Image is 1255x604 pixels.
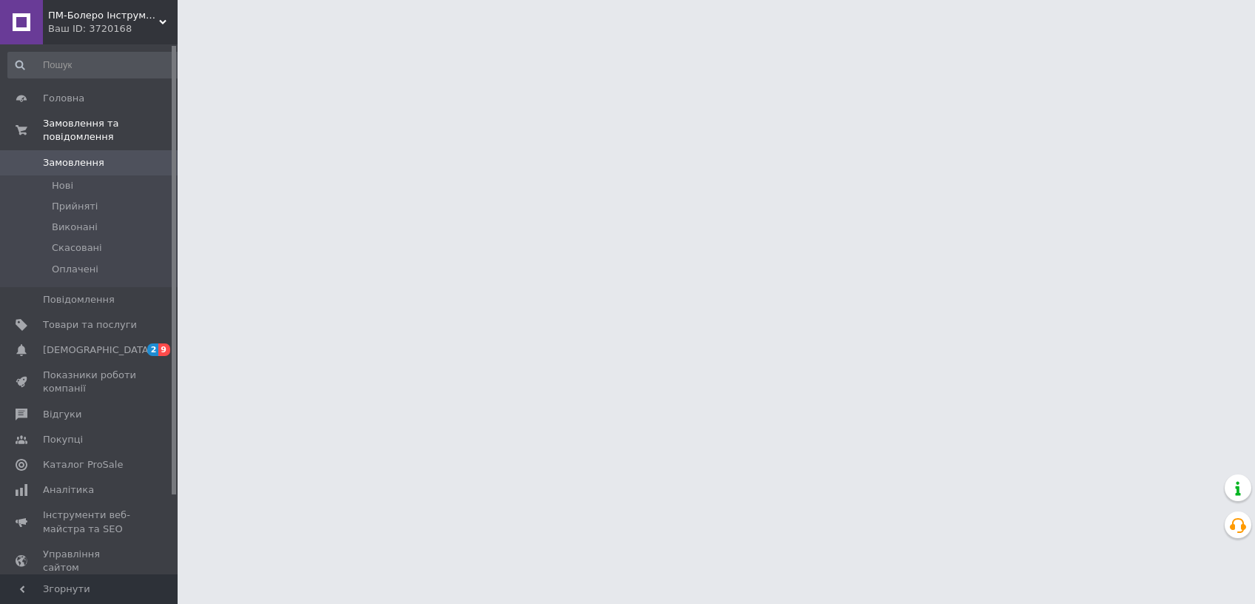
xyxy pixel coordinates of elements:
[48,9,159,22] span: ПМ-Болеро Інструмент
[43,433,83,446] span: Покупці
[43,92,84,105] span: Головна
[52,200,98,213] span: Прийняті
[52,179,73,192] span: Нові
[52,221,98,234] span: Виконані
[52,263,98,276] span: Оплачені
[43,548,137,574] span: Управління сайтом
[43,458,123,472] span: Каталог ProSale
[147,343,159,356] span: 2
[52,241,102,255] span: Скасовані
[158,343,170,356] span: 9
[43,343,152,357] span: [DEMOGRAPHIC_DATA]
[43,483,94,497] span: Аналітика
[43,117,178,144] span: Замовлення та повідомлення
[43,293,115,306] span: Повідомлення
[48,22,178,36] div: Ваш ID: 3720168
[43,509,137,535] span: Інструменти веб-майстра та SEO
[43,318,137,332] span: Товари та послуги
[43,369,137,395] span: Показники роботи компанії
[7,52,184,78] input: Пошук
[43,156,104,170] span: Замовлення
[43,408,81,421] span: Відгуки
